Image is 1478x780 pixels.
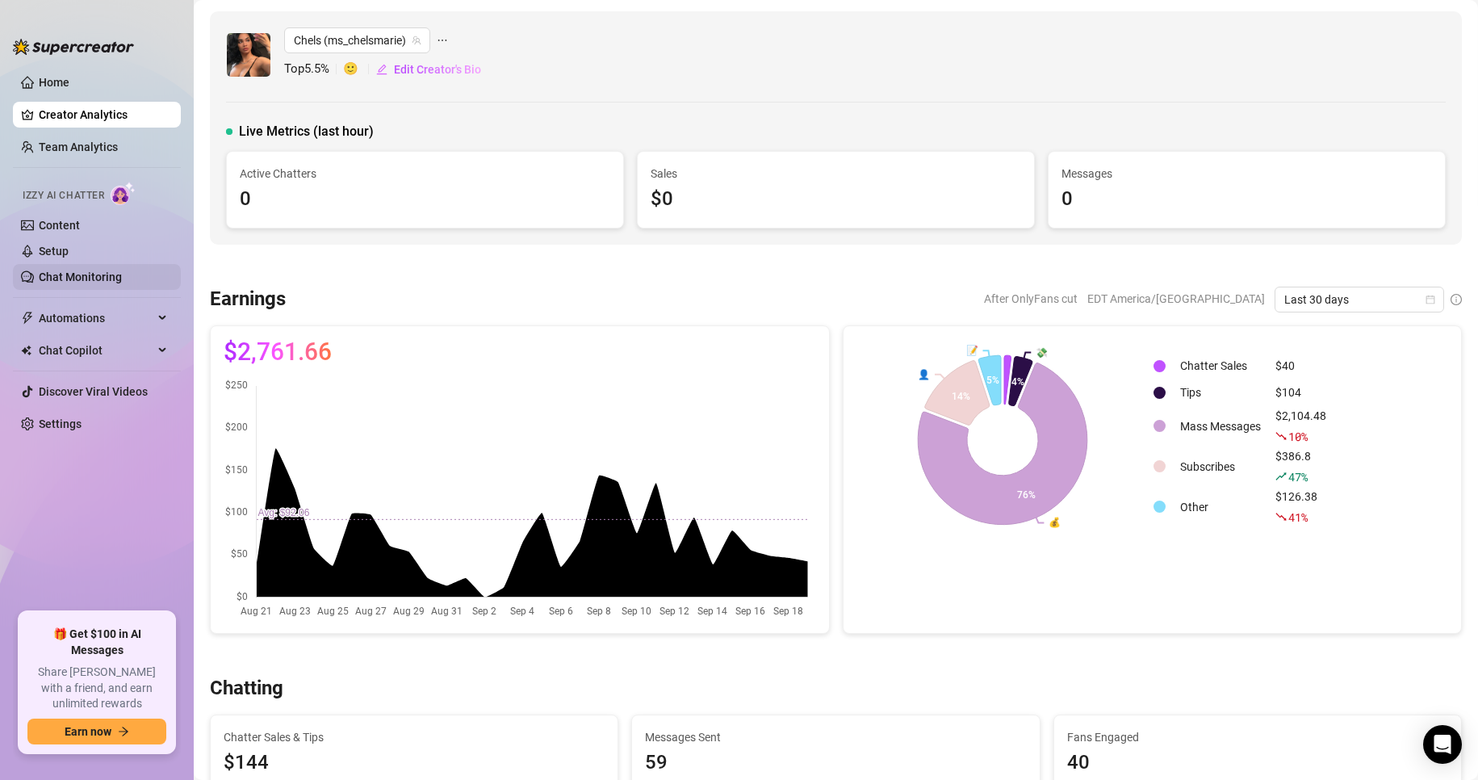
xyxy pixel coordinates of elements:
div: $386.8 [1275,447,1326,486]
text: 📝 [965,344,978,356]
span: After OnlyFans cut [984,287,1078,311]
span: EDT America/[GEOGRAPHIC_DATA] [1087,287,1265,311]
span: 🎁 Get $100 in AI Messages [27,627,166,658]
img: AI Chatter [111,182,136,205]
span: 47 % [1288,469,1307,484]
img: Chat Copilot [21,345,31,356]
span: calendar [1426,295,1435,304]
div: $126.38 [1275,488,1326,526]
span: info-circle [1451,294,1462,305]
span: Active Chatters [240,165,610,182]
span: fall [1275,511,1287,522]
td: Mass Messages [1174,407,1267,446]
button: Earn nowarrow-right [27,719,166,744]
span: ellipsis [437,27,448,53]
h3: Chatting [210,676,283,702]
div: Open Intercom Messenger [1423,725,1462,764]
div: $40 [1275,357,1326,375]
span: Fans Engaged [1067,728,1448,746]
td: Tips [1174,380,1267,405]
text: 💰 [1049,516,1061,528]
a: Chat Monitoring [39,270,122,283]
div: $2,104.48 [1275,407,1326,446]
a: Home [39,76,69,89]
span: $2,761.66 [224,339,332,365]
span: Live Metrics (last hour) [239,122,374,141]
a: Content [39,219,80,232]
img: logo-BBDzfeDw.svg [13,39,134,55]
span: Messages Sent [645,728,1026,746]
span: thunderbolt [21,312,34,325]
a: Team Analytics [39,140,118,153]
span: Last 30 days [1284,287,1434,312]
img: Chels [227,33,270,77]
span: $144 [224,748,605,778]
span: Edit Creator's Bio [394,63,481,76]
span: Chels (ms_chelsmarie) [294,28,421,52]
text: 👤 [918,367,930,380]
div: 40 [1067,748,1448,778]
span: 10 % [1288,429,1307,444]
span: Izzy AI Chatter [23,188,104,203]
a: Creator Analytics [39,102,168,128]
td: Other [1174,488,1267,526]
span: rise [1275,471,1287,482]
a: Setup [39,245,69,258]
text: 💸 [1036,346,1048,358]
span: Automations [39,305,153,331]
span: arrow-right [118,726,129,737]
span: Messages [1061,165,1432,182]
h3: Earnings [210,287,286,312]
div: 0 [1061,184,1432,215]
button: Edit Creator's Bio [375,57,482,82]
a: Discover Viral Videos [39,385,148,398]
span: team [412,36,421,45]
span: fall [1275,430,1287,442]
span: edit [376,64,387,75]
div: $0 [651,184,1021,215]
span: Chat Copilot [39,338,153,363]
span: 41 % [1288,510,1307,525]
a: Settings [39,417,82,430]
td: Chatter Sales [1174,354,1267,379]
td: Subscribes [1174,447,1267,486]
span: 🙂 [343,60,375,79]
span: Top 5.5 % [284,60,343,79]
span: Earn now [65,725,111,738]
span: Sales [651,165,1021,182]
div: $104 [1275,384,1326,401]
span: Share [PERSON_NAME] with a friend, and earn unlimited rewards [27,665,166,712]
span: Chatter Sales & Tips [224,728,605,746]
div: 59 [645,748,1026,778]
div: 0 [240,184,610,215]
